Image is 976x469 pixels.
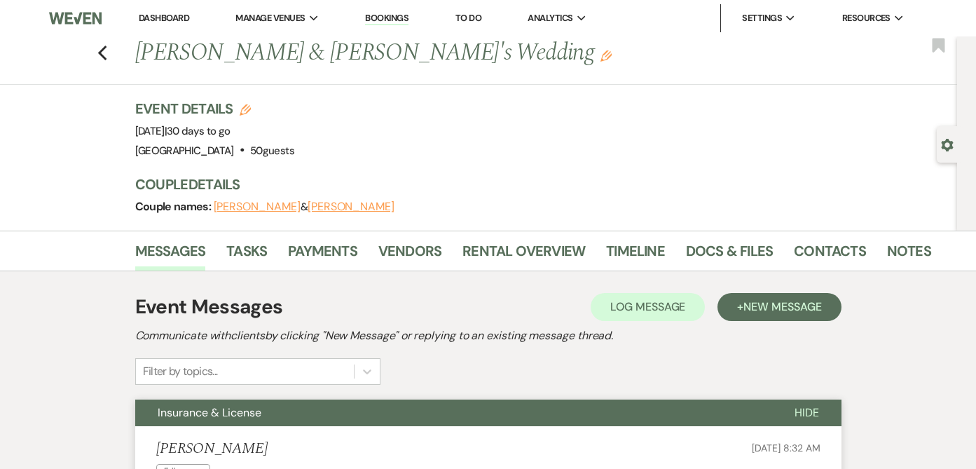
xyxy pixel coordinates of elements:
a: Docs & Files [686,240,773,271]
a: Payments [288,240,357,271]
span: & [214,200,394,214]
button: Edit [600,49,612,62]
a: Notes [887,240,931,271]
div: Filter by topics... [143,363,218,380]
span: [DATE] 8:32 AM [752,442,820,454]
a: Dashboard [139,12,189,24]
h2: Communicate with clients by clicking "New Message" or replying to an existing message thread. [135,327,841,344]
span: Settings [742,11,782,25]
a: To Do [455,12,481,24]
span: Insurance & License [158,405,261,420]
a: Messages [135,240,206,271]
a: Rental Overview [462,240,585,271]
button: Hide [772,400,841,426]
a: Contacts [794,240,866,271]
a: Bookings [365,12,408,25]
button: +New Message [717,293,841,321]
span: 50 guests [250,144,294,158]
h3: Couple Details [135,175,920,194]
h1: Event Messages [135,292,283,322]
span: Couple names: [135,199,214,214]
h1: [PERSON_NAME] & [PERSON_NAME]'s Wedding [135,36,763,70]
span: Manage Venues [235,11,305,25]
a: Tasks [226,240,267,271]
img: Weven Logo [49,4,102,33]
span: Log Message [610,299,685,314]
span: Analytics [528,11,572,25]
span: New Message [743,299,821,314]
span: [DATE] [135,124,231,138]
span: 30 days to go [167,124,231,138]
h5: [PERSON_NAME] [156,440,268,458]
span: | [165,124,231,138]
button: [PERSON_NAME] [308,201,394,212]
span: [GEOGRAPHIC_DATA] [135,144,234,158]
span: Resources [842,11,891,25]
button: [PERSON_NAME] [214,201,301,212]
button: Insurance & License [135,400,772,426]
a: Vendors [378,240,441,271]
span: Hide [795,405,819,420]
button: Log Message [591,293,705,321]
h3: Event Details [135,99,294,118]
button: Open lead details [941,137,954,151]
a: Timeline [606,240,665,271]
